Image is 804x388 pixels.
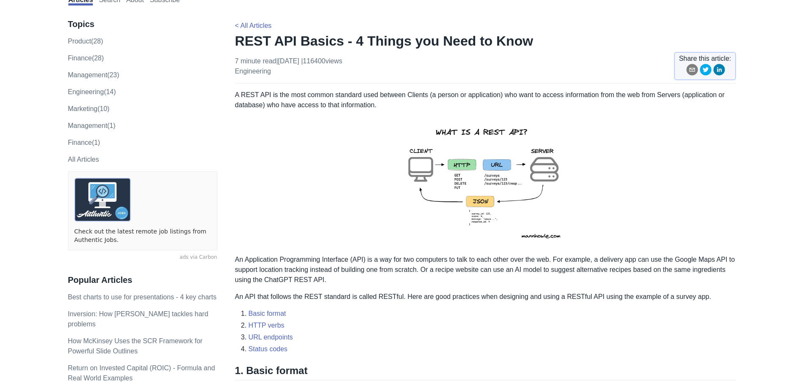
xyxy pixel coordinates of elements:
a: URL endpoints [249,334,293,341]
a: Check out the latest remote job listings from Authentic Jobs. [74,228,211,244]
a: Management(1) [68,122,116,129]
a: product(28) [68,38,103,45]
a: engineering(14) [68,88,116,95]
h3: Popular Articles [68,275,217,285]
button: email [686,64,698,79]
a: < All Articles [235,22,272,29]
button: linkedin [713,64,725,79]
h3: Topics [68,19,217,30]
a: management(23) [68,71,119,79]
button: twitter [700,64,712,79]
a: Inversion: How [PERSON_NAME] tackles hard problems [68,310,208,328]
a: Basic format [249,310,286,317]
a: Status codes [249,345,288,353]
a: marketing(10) [68,105,110,112]
h2: 1. Basic format [235,364,736,380]
span: Share this article: [679,54,731,64]
a: Best charts to use for presentations - 4 key charts [68,293,217,301]
p: A REST API is the most common standard used between Clients (a person or application) who want to... [235,90,736,110]
p: 7 minute read | [DATE] [235,56,342,76]
a: ads via Carbon [68,254,217,261]
a: How McKinsey Uses the SCR Framework for Powerful Slide Outlines [68,337,203,355]
a: finance(28) [68,54,104,62]
p: An API that follows the REST standard is called RESTful. Here are good practices when designing a... [235,292,736,302]
a: All Articles [68,156,99,163]
a: engineering [235,68,271,75]
img: rest-api [393,117,578,248]
h1: REST API Basics - 4 Things you Need to Know [235,33,736,49]
a: Return on Invested Capital (ROIC) - Formula and Real World Examples [68,364,215,382]
span: | 116400 views [301,57,342,65]
a: Finance(1) [68,139,100,146]
p: An Application Programming Interface (API) is a way for two computers to talk to each other over ... [235,255,736,285]
a: HTTP verbs [249,322,284,329]
img: ads via Carbon [74,178,131,222]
